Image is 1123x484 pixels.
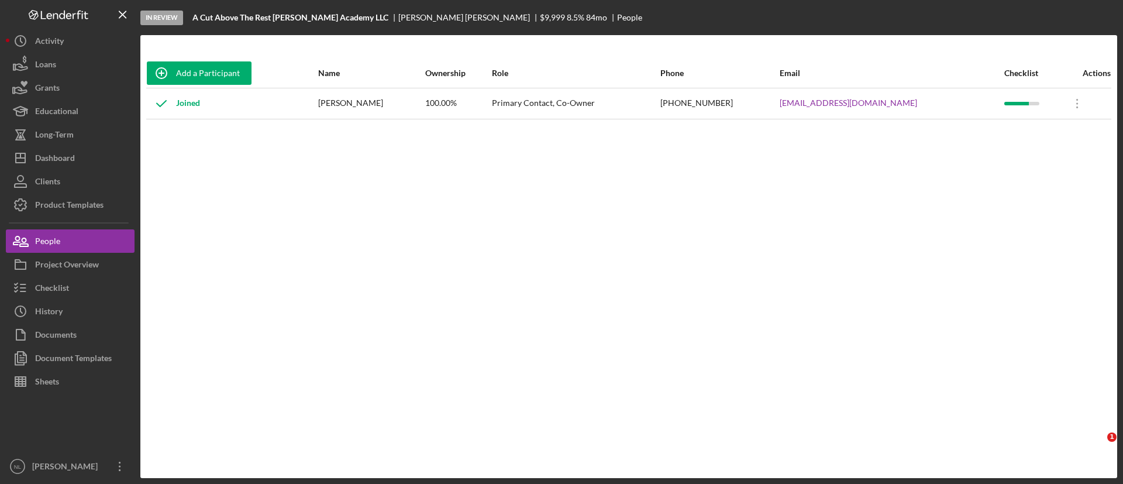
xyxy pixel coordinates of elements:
iframe: Intercom live chat [1083,432,1111,461]
button: Long-Term [6,123,135,146]
div: People [35,229,60,256]
button: Document Templates [6,346,135,370]
div: Name [318,68,424,78]
span: 1 [1107,432,1117,442]
div: Joined [147,89,200,118]
span: $9,999 [540,12,565,22]
div: 100.00% [425,89,491,118]
button: Checklist [6,276,135,300]
div: Add a Participant [176,61,240,85]
div: Primary Contact, Co-Owner [492,89,659,118]
div: People [617,13,642,22]
div: History [35,300,63,326]
text: NL [14,464,22,470]
div: [PHONE_NUMBER] [660,89,778,118]
div: Loans [35,53,56,79]
button: Project Overview [6,253,135,276]
div: Sheets [35,370,59,396]
button: History [6,300,135,323]
div: Phone [660,68,778,78]
div: Email [780,68,1003,78]
div: Documents [35,323,77,349]
button: People [6,229,135,253]
div: Activity [35,29,64,56]
button: Add a Participant [147,61,252,85]
button: Activity [6,29,135,53]
div: [PERSON_NAME] [PERSON_NAME] [398,13,540,22]
button: Product Templates [6,193,135,217]
button: NL[PERSON_NAME] [6,455,135,478]
a: [EMAIL_ADDRESS][DOMAIN_NAME] [780,98,917,108]
b: A Cut Above The Rest [PERSON_NAME] Academy LLC [192,13,388,22]
div: [PERSON_NAME] [29,455,105,481]
div: 8.5 % [567,13,584,22]
div: [PERSON_NAME] [318,89,424,118]
div: Actions [1063,68,1111,78]
div: Educational [35,99,78,126]
button: Grants [6,76,135,99]
div: Dashboard [35,146,75,173]
div: Ownership [425,68,491,78]
button: Sheets [6,370,135,393]
div: Role [492,68,659,78]
button: Loans [6,53,135,76]
div: Document Templates [35,346,112,373]
div: Clients [35,170,60,196]
div: Product Templates [35,193,104,219]
div: Grants [35,76,60,102]
div: 84 mo [586,13,607,22]
button: Clients [6,170,135,193]
div: Long-Term [35,123,74,149]
div: Project Overview [35,253,99,279]
button: Educational [6,99,135,123]
div: Checklist [35,276,69,303]
button: Dashboard [6,146,135,170]
div: In Review [140,11,183,25]
button: Documents [6,323,135,346]
div: Checklist [1004,68,1062,78]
